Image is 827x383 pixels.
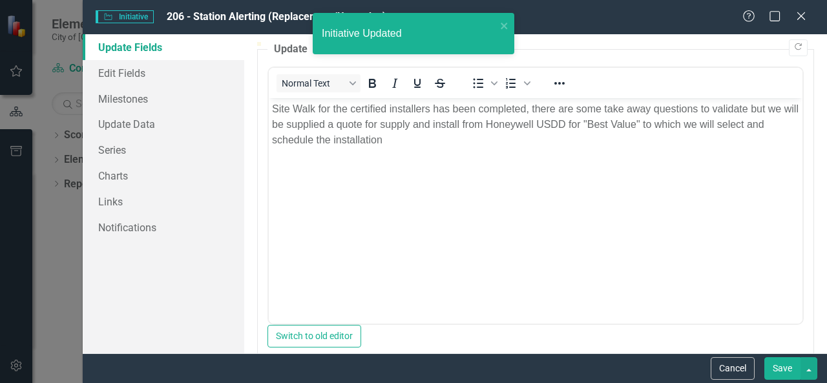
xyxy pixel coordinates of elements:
[83,86,244,112] a: Milestones
[467,74,499,92] div: Bullet list
[500,74,532,92] div: Numbered list
[429,74,451,92] button: Strikethrough
[277,74,361,92] button: Block Normal Text
[764,357,801,380] button: Save
[83,137,244,163] a: Series
[406,74,428,92] button: Underline
[269,98,802,324] iframe: Rich Text Area
[361,74,383,92] button: Bold
[83,214,244,240] a: Notifications
[711,357,755,380] button: Cancel
[83,60,244,86] a: Edit Fields
[500,18,509,33] button: close
[282,78,345,88] span: Normal Text
[83,34,244,60] a: Update Fields
[549,74,571,92] button: Reveal or hide additional toolbar items
[83,111,244,137] a: Update Data
[167,10,386,23] span: 206 - Station Alerting (Replacement/Upgrades)
[83,189,244,214] a: Links
[322,26,496,41] div: Initiative Updated
[96,10,154,23] span: Initiative
[267,325,361,347] button: Switch to old editor
[267,42,314,57] legend: Update
[83,163,244,189] a: Charts
[3,3,530,34] p: We are waiting for approval from Procurement for the Sole Source, as Procurement staff are away u...
[384,74,406,92] button: Italic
